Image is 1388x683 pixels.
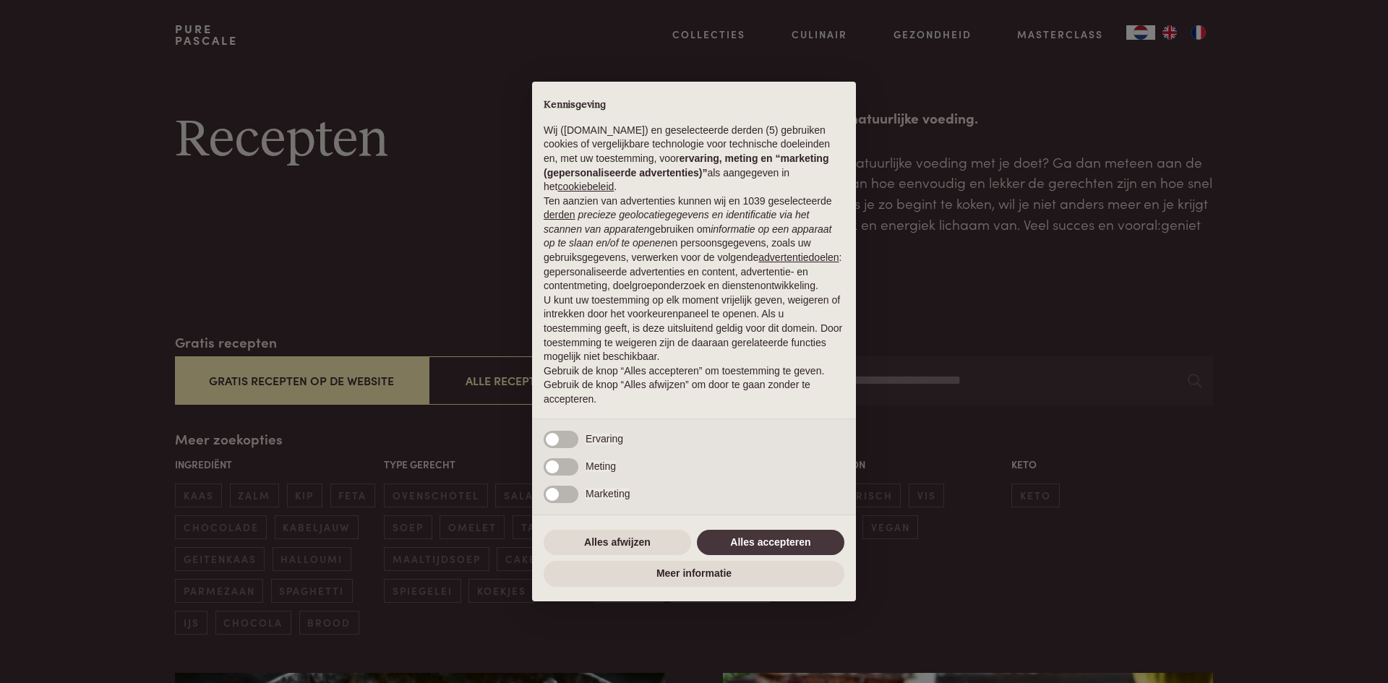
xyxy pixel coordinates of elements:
strong: ervaring, meting en “marketing (gepersonaliseerde advertenties)” [544,153,828,179]
h2: Kennisgeving [544,99,844,112]
em: informatie op een apparaat op te slaan en/of te openen [544,223,832,249]
em: precieze geolocatiegegevens en identificatie via het scannen van apparaten [544,209,809,235]
button: advertentiedoelen [758,251,839,265]
button: Alles accepteren [697,530,844,556]
span: Marketing [586,488,630,499]
button: Alles afwijzen [544,530,691,556]
button: Meer informatie [544,561,844,587]
p: Gebruik de knop “Alles accepteren” om toestemming te geven. Gebruik de knop “Alles afwijzen” om d... [544,364,844,407]
p: U kunt uw toestemming op elk moment vrijelijk geven, weigeren of intrekken door het voorkeurenpan... [544,293,844,364]
p: Wij ([DOMAIN_NAME]) en geselecteerde derden (5) gebruiken cookies of vergelijkbare technologie vo... [544,124,844,194]
button: derden [544,208,575,223]
span: Meting [586,460,616,472]
a: cookiebeleid [557,181,614,192]
span: Ervaring [586,433,623,444]
p: Ten aanzien van advertenties kunnen wij en 1039 geselecteerde gebruiken om en persoonsgegevens, z... [544,194,844,293]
